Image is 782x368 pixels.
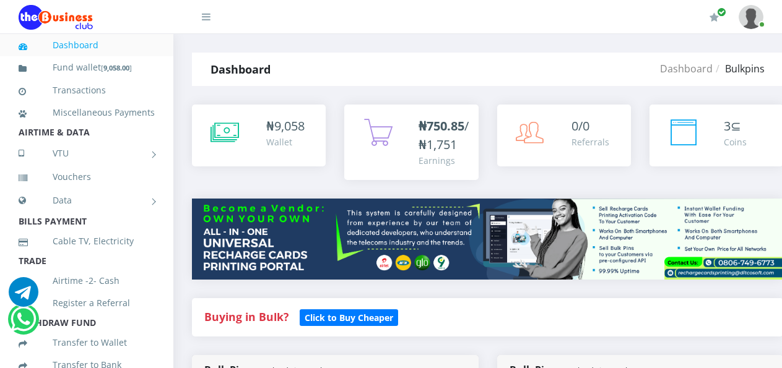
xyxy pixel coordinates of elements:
a: Fund wallet[9,058.00] [19,53,155,82]
div: Coins [724,135,747,148]
span: 0/0 [571,118,589,134]
a: Vouchers [19,163,155,191]
a: Data [19,185,155,216]
a: Miscellaneous Payments [19,98,155,127]
div: ₦ [266,117,305,135]
small: [ ] [101,63,132,72]
div: Referrals [571,135,609,148]
a: Cable TV, Electricity [19,227,155,255]
span: 9,058 [274,118,305,134]
div: Wallet [266,135,305,148]
a: Click to Buy Cheaper [300,309,398,324]
span: Renew/Upgrade Subscription [717,7,726,17]
div: ⊆ [724,117,747,135]
a: ₦9,058 Wallet [192,105,326,166]
a: Transactions [19,76,155,105]
li: Bulkpins [713,61,765,76]
b: Click to Buy Cheaper [305,312,393,323]
img: User [739,5,763,29]
a: VTU [19,138,155,169]
a: Chat for support [11,314,36,334]
a: Transfer to Wallet [19,328,155,357]
strong: Dashboard [211,62,271,77]
a: 0/0 Referrals [497,105,631,166]
a: ₦750.85/₦1,751 Earnings [344,105,478,180]
i: Renew/Upgrade Subscription [710,12,719,22]
a: Register a Referral [19,289,155,317]
span: /₦1,751 [419,118,469,153]
span: 3 [724,118,731,134]
b: 9,058.00 [103,63,129,72]
a: Dashboard [660,62,713,75]
b: ₦750.85 [419,118,464,134]
a: Chat for support [9,286,38,307]
strong: Buying in Bulk? [204,309,289,324]
a: Dashboard [19,31,155,59]
a: Airtime -2- Cash [19,267,155,295]
img: Logo [19,5,93,30]
div: Earnings [419,154,469,167]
